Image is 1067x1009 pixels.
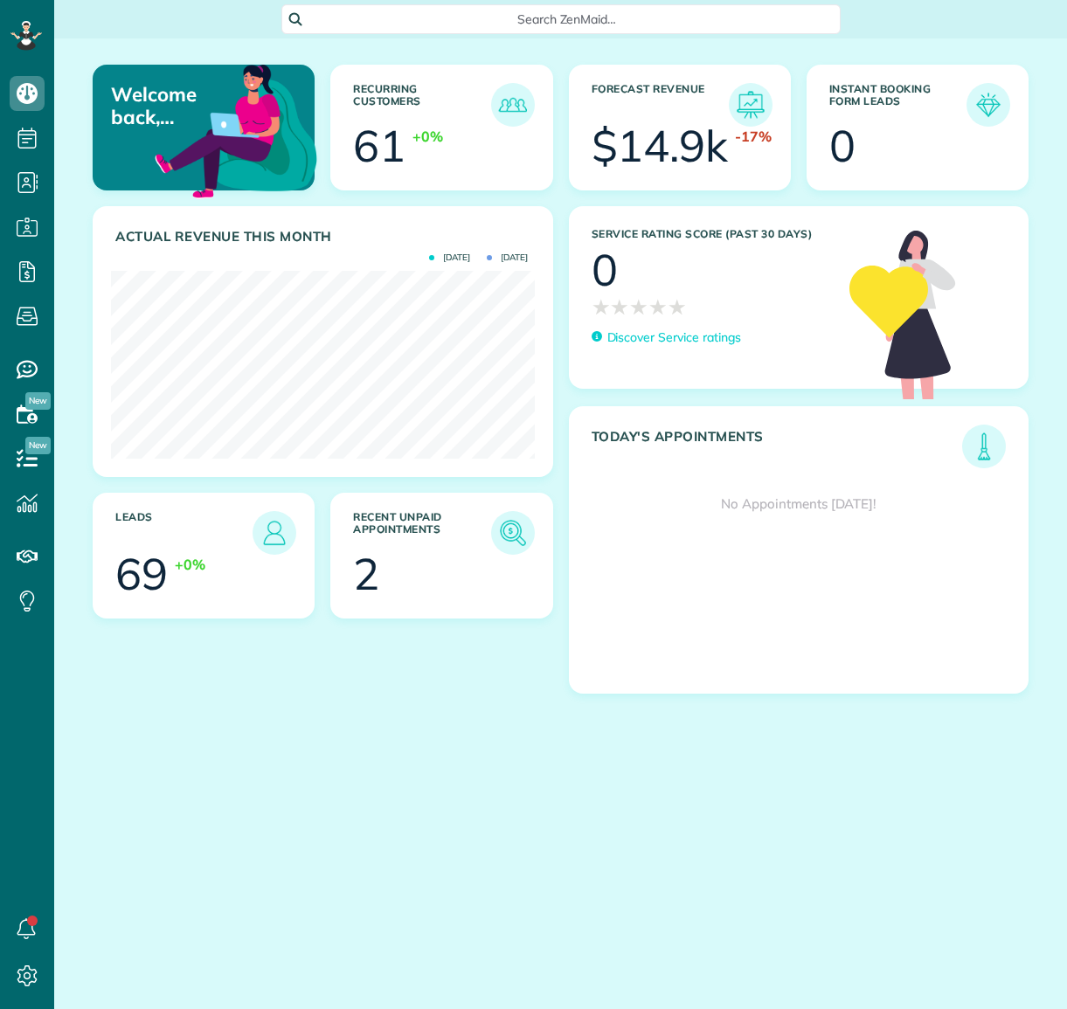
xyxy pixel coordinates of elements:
h3: Recurring Customers [353,83,490,127]
div: 0 [592,248,618,292]
div: +0% [175,555,205,575]
h3: Recent unpaid appointments [353,511,490,555]
div: 2 [353,552,379,596]
span: [DATE] [429,253,470,262]
h3: Leads [115,511,253,555]
img: icon_form_leads-04211a6a04a5b2264e4ee56bc0799ec3eb69b7e499cbb523a139df1d13a81ae0.png [971,87,1006,122]
span: New [25,437,51,454]
img: icon_forecast_revenue-8c13a41c7ed35a8dcfafea3cbb826a0462acb37728057bba2d056411b612bbbe.png [733,87,768,122]
span: [DATE] [487,253,528,262]
h3: Today's Appointments [592,429,963,468]
div: $14.9k [592,124,729,168]
div: 0 [829,124,856,168]
h3: Instant Booking Form Leads [829,83,967,127]
img: dashboard_welcome-42a62b7d889689a78055ac9021e634bf52bae3f8056760290aed330b23ab8690.png [151,45,321,214]
img: icon_unpaid_appointments-47b8ce3997adf2238b356f14209ab4cced10bd1f174958f3ca8f1d0dd7fffeee.png [495,515,530,550]
p: Discover Service ratings [607,328,741,347]
span: New [25,392,51,410]
h3: Forecast Revenue [592,83,729,127]
h3: Service Rating score (past 30 days) [592,228,833,240]
div: 69 [115,552,168,596]
span: ★ [668,292,687,322]
span: ★ [592,292,611,322]
span: ★ [648,292,668,322]
span: ★ [610,292,629,322]
div: No Appointments [DATE]! [570,468,1029,540]
h3: Actual Revenue this month [115,229,535,245]
div: +0% [412,127,443,147]
div: 61 [353,124,405,168]
a: Discover Service ratings [592,328,741,347]
img: icon_todays_appointments-901f7ab196bb0bea1936b74009e4eb5ffbc2d2711fa7634e0d609ed5ef32b18b.png [967,429,1001,464]
span: ★ [629,292,648,322]
p: Welcome back, [PERSON_NAME] AND [PERSON_NAME]! [111,83,241,129]
img: icon_recurring_customers-cf858462ba22bcd05b5a5880d41d6543d210077de5bb9ebc9590e49fd87d84ed.png [495,87,530,122]
div: -17% [735,127,772,147]
img: icon_leads-1bed01f49abd5b7fead27621c3d59655bb73ed531f8eeb49469d10e621d6b896.png [257,515,292,550]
